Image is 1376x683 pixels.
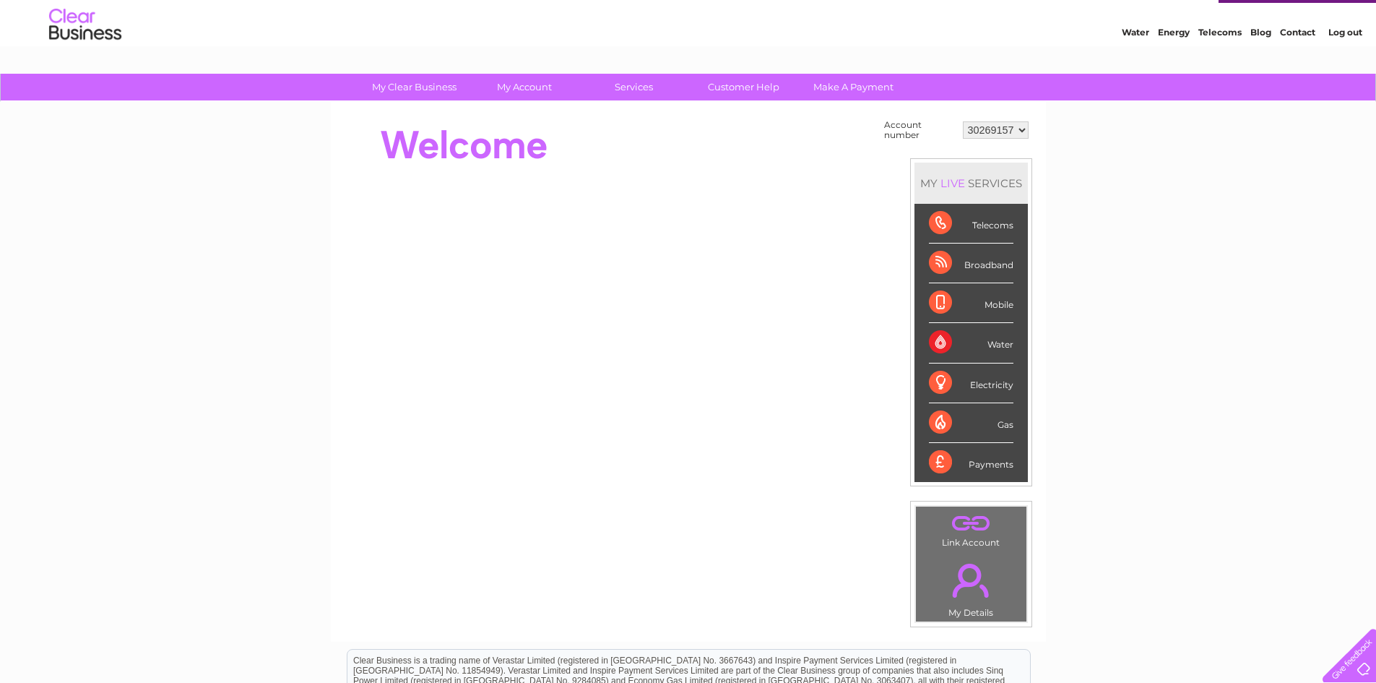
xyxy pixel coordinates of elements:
[347,8,1030,70] div: Clear Business is a trading name of Verastar Limited (registered in [GEOGRAPHIC_DATA] No. 3667643...
[914,163,1028,204] div: MY SERVICES
[915,551,1027,622] td: My Details
[929,443,1013,482] div: Payments
[48,38,122,82] img: logo.png
[1280,61,1315,72] a: Contact
[938,176,968,190] div: LIVE
[920,510,1023,536] a: .
[574,74,693,100] a: Services
[1104,7,1203,25] a: 0333 014 3131
[1122,61,1149,72] a: Water
[1250,61,1271,72] a: Blog
[794,74,913,100] a: Make A Payment
[929,204,1013,244] div: Telecoms
[915,506,1027,551] td: Link Account
[929,364,1013,403] div: Electricity
[464,74,584,100] a: My Account
[1328,61,1362,72] a: Log out
[929,283,1013,323] div: Mobile
[880,116,959,144] td: Account number
[929,323,1013,363] div: Water
[929,244,1013,283] div: Broadband
[684,74,803,100] a: Customer Help
[920,555,1023,606] a: .
[1198,61,1242,72] a: Telecoms
[929,403,1013,443] div: Gas
[355,74,474,100] a: My Clear Business
[1158,61,1190,72] a: Energy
